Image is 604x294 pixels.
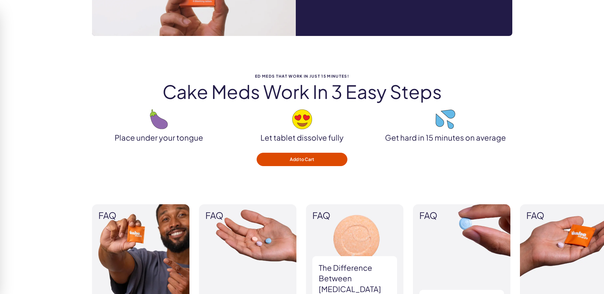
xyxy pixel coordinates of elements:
[92,81,512,102] h2: Cake meds work in 3 easy steps
[312,211,397,220] span: FAQ
[92,132,226,143] p: Place under your tongue
[379,132,512,143] p: Get hard in 15 minutes on average
[435,109,455,129] img: droplets emoji
[92,74,512,78] span: ED Meds that work in just 15 minutes!
[257,153,347,166] button: Add to Cart
[98,211,183,220] span: FAQ
[205,211,290,220] span: FAQ
[235,132,369,143] p: Let tablet dissolve fully
[150,109,168,129] img: eggplant emoji
[419,211,504,220] span: FAQ
[292,109,312,129] img: heart-eyes emoji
